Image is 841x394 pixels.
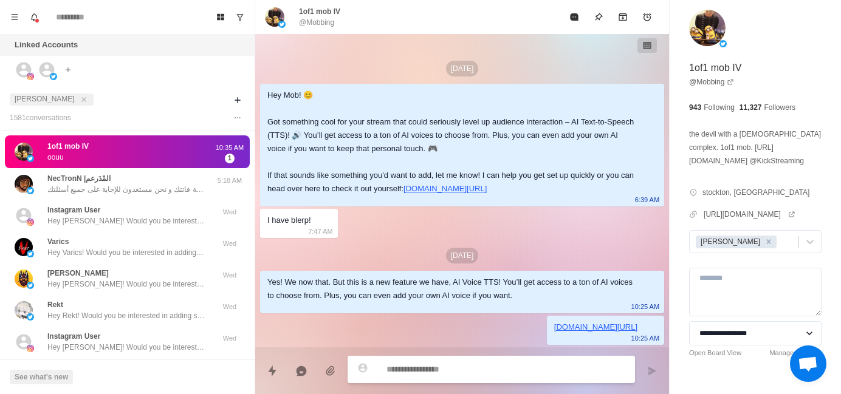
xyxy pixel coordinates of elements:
button: See what's new [10,370,73,384]
img: picture [719,40,727,47]
img: picture [15,301,33,319]
p: سلام حبيت أذكرك لو الرسالة سابقة فاتتك و نحن مستعدون للإجابة على جميع أسئلتك [47,184,205,195]
p: Wed [215,270,245,280]
p: 10:35 AM [215,143,245,153]
p: Wed [215,207,245,217]
img: picture [27,219,34,226]
p: [DATE] [446,61,479,76]
a: Manage Statuses [769,348,822,358]
p: 7:47 AM [308,225,332,238]
button: Pin [586,5,611,29]
button: Send message [640,359,664,383]
p: the devil with a [DEMOGRAPHIC_DATA] complex. 1of1 mob. [URL][DOMAIN_NAME] @KickStreaming [689,127,822,168]
p: 1of1 mob IV [47,141,89,152]
p: 1of1 mob IV [689,61,741,75]
button: Board View [211,7,230,27]
div: Hey Mob! 😊 Got something cool for your stream that could seriously level up audience interaction ... [267,89,637,195]
img: picture [27,73,34,80]
img: picture [50,73,57,80]
p: 6:39 AM [635,193,659,206]
button: Show unread conversations [230,7,250,27]
button: Add account [61,63,75,77]
p: Hey [PERSON_NAME]! Would you be interested in adding sound alerts, free AI TTS or Media Sharing t... [47,216,205,226]
button: Mark as read [562,5,586,29]
p: oouu [47,152,64,163]
p: Following [704,102,735,113]
img: picture [15,270,33,288]
img: picture [27,282,34,289]
p: NecTronN |المْدَرعم [47,173,111,184]
p: Varics [47,236,69,247]
p: Hey Rekt! Would you be interested in adding sound alerts, free AI TTS or Media Sharing to your Ki... [47,310,205,321]
p: [PERSON_NAME] [47,268,109,279]
p: Hey [PERSON_NAME]! Would you be interested in adding sound alerts, free AI TTS or Media Sharing t... [47,342,205,353]
p: stockton, [GEOGRAPHIC_DATA] [702,187,809,198]
img: picture [278,21,286,28]
button: Quick replies [260,359,284,383]
p: Rekt [47,299,63,310]
button: Add filters [230,93,245,107]
p: 10:25 AM [631,300,659,313]
a: @Mobbing [689,76,734,87]
p: Wed [215,302,245,312]
img: picture [27,313,34,321]
img: picture [689,10,726,46]
a: Open Board View [689,348,741,358]
img: picture [27,187,34,194]
button: Menu [5,7,24,27]
button: Add reminder [635,5,659,29]
div: I have blerp! [267,214,311,227]
a: [DOMAIN_NAME][URL] [403,184,487,193]
p: Wed [215,239,245,249]
img: picture [15,175,33,193]
div: Remove Jayson [762,236,775,248]
img: picture [27,155,34,162]
p: @Mobbing [299,17,334,28]
img: picture [27,250,34,257]
p: 943 [689,102,701,113]
p: 1581 conversation s [10,112,71,123]
p: 11,327 [740,102,762,113]
img: picture [27,345,34,352]
p: Hey [PERSON_NAME]! Would you be interested in adding sound alerts, free AI TTS or Media Sharing t... [47,279,205,290]
div: Yes! We now that. But this is a new feature we have, AI Voice TTS! You’ll get access to a ton of ... [267,276,637,302]
p: Instagram User [47,205,100,216]
p: Hey Varics! Would you be interested in adding sound alerts, free AI TTS or Media Sharing to your ... [47,247,205,258]
a: Open chat [790,345,826,382]
p: 10:25 AM [631,331,659,345]
p: [DATE] [446,248,479,263]
p: Wed [215,333,245,344]
a: [URL][DOMAIN_NAME] [704,209,795,220]
button: Add media [318,359,343,383]
button: Archive [611,5,635,29]
img: picture [265,7,284,27]
p: 1of1 mob IV [299,6,340,17]
p: Followers [764,102,795,113]
img: picture [15,238,33,256]
button: Options [230,110,245,125]
img: picture [15,143,33,161]
span: [PERSON_NAME] [15,95,75,103]
p: Linked Accounts [15,39,78,51]
p: 5:18 AM [215,175,245,186]
button: Reply with AI [289,359,314,383]
button: Notifications [24,7,44,27]
p: Instagram User [47,331,100,342]
a: [DOMAIN_NAME][URL] [554,322,637,331]
span: 1 [225,154,235,163]
button: close [78,93,90,106]
div: [PERSON_NAME] [697,236,762,248]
